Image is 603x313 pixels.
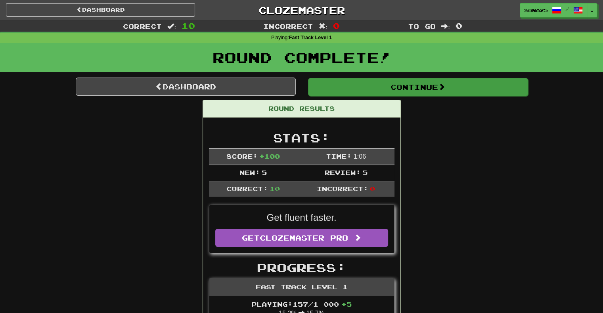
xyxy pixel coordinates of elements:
span: Incorrect: [317,185,368,192]
span: Incorrect [263,22,313,30]
span: 1 : 0 6 [354,153,366,160]
a: Dashboard [6,3,195,17]
span: 0 [370,185,375,192]
div: Round Results [203,100,400,118]
span: To go [408,22,436,30]
div: Fast Track Level 1 [209,279,394,296]
h2: Progress: [209,261,394,274]
h1: Round Complete! [3,49,600,65]
span: New: [239,169,260,176]
span: Clozemaster Pro [260,233,348,242]
a: Sona25 / [520,3,587,17]
span: Playing: 157 / 1 000 [251,300,352,308]
a: Dashboard [76,78,296,96]
span: : [441,23,450,30]
a: Clozemaster [207,3,396,17]
span: Sona25 [524,7,548,14]
span: : [319,23,327,30]
span: : [167,23,176,30]
span: / [565,6,569,12]
span: 0 [333,21,340,30]
span: Review: [324,169,360,176]
span: Time: [326,152,352,160]
span: + 100 [259,152,280,160]
span: 5 [262,169,267,176]
h2: Stats: [209,131,394,144]
p: Get fluent faster. [215,211,388,224]
strong: Fast Track Level 1 [289,35,332,40]
span: Correct [123,22,162,30]
button: Continue [308,78,528,96]
span: 5 [362,169,368,176]
span: 10 [182,21,195,30]
span: 10 [270,185,280,192]
span: 0 [456,21,462,30]
span: Correct: [226,185,268,192]
a: GetClozemaster Pro [215,229,388,247]
span: Score: [226,152,257,160]
span: + 5 [341,300,352,308]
